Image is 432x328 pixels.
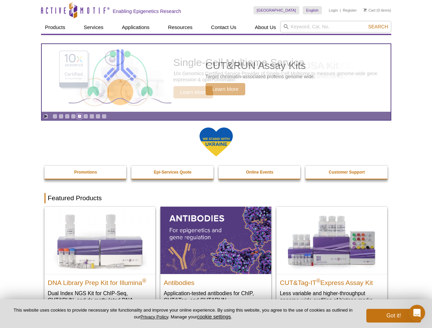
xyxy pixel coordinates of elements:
[113,8,181,14] h2: Enabling Epigenetics Research
[364,8,376,13] a: Cart
[246,170,273,175] strong: Online Events
[303,6,322,14] a: English
[58,114,64,119] a: Go to slide 2
[160,207,271,274] img: All Antibodies
[118,21,154,34] a: Applications
[89,114,94,119] a: Go to slide 7
[280,21,391,32] input: Keyword, Cat. No.
[343,8,357,13] a: Register
[131,166,214,179] a: Epi-Services Quote
[409,305,425,321] iframe: Intercom live chat
[276,207,387,274] img: CUT&Tag-IT® Express Assay Kit
[366,24,390,30] button: Search
[329,8,338,13] a: Login
[102,114,107,119] a: Go to slide 9
[340,6,341,14] li: |
[74,170,97,175] strong: Promotions
[44,166,127,179] a: Promotions
[276,207,387,310] a: CUT&Tag-IT® Express Assay Kit CUT&Tag-IT®Express Assay Kit Less variable and higher-throughput ge...
[77,114,82,119] a: Go to slide 5
[197,314,231,319] button: cookie settings
[48,290,152,311] p: Dual Index NGS Kit for ChIP-Seq, CUT&RUN, and ds methylated DNA assays.
[154,170,192,175] strong: Epi-Services Quote
[199,127,233,157] img: We Stand With Ukraine
[52,114,57,119] a: Go to slide 1
[44,193,388,203] h2: Featured Products
[80,21,108,34] a: Services
[44,207,155,274] img: DNA Library Prep Kit for Illumina
[364,6,391,14] li: (0 items)
[251,21,280,34] a: About Us
[207,21,240,34] a: Contact Us
[71,114,76,119] a: Go to slide 4
[140,314,168,319] a: Privacy Policy
[253,6,300,14] a: [GEOGRAPHIC_DATA]
[95,114,101,119] a: Go to slide 8
[280,290,384,304] p: Less variable and higher-throughput genome-wide profiling of histone marks​.
[164,276,268,286] h2: Antibodies
[41,21,69,34] a: Products
[316,277,320,283] sup: ®
[164,21,197,34] a: Resources
[11,307,355,320] p: This website uses cookies to provide necessary site functionality and improve your online experie...
[160,207,271,310] a: All Antibodies Antibodies Application-tested antibodies for ChIP, CUT&Tag, and CUT&RUN.
[43,114,48,119] a: Toggle autoplay
[83,114,88,119] a: Go to slide 6
[368,24,388,29] span: Search
[65,114,70,119] a: Go to slide 3
[329,170,365,175] strong: Customer Support
[305,166,388,179] a: Customer Support
[48,276,152,286] h2: DNA Library Prep Kit for Illumina
[280,276,384,286] h2: CUT&Tag-IT Express Assay Kit
[219,166,301,179] a: Online Events
[44,207,155,317] a: DNA Library Prep Kit for Illumina DNA Library Prep Kit for Illumina® Dual Index NGS Kit for ChIP-...
[366,309,421,323] button: Got it!
[364,8,367,12] img: Your Cart
[142,277,146,283] sup: ®
[164,290,268,304] p: Application-tested antibodies for ChIP, CUT&Tag, and CUT&RUN.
